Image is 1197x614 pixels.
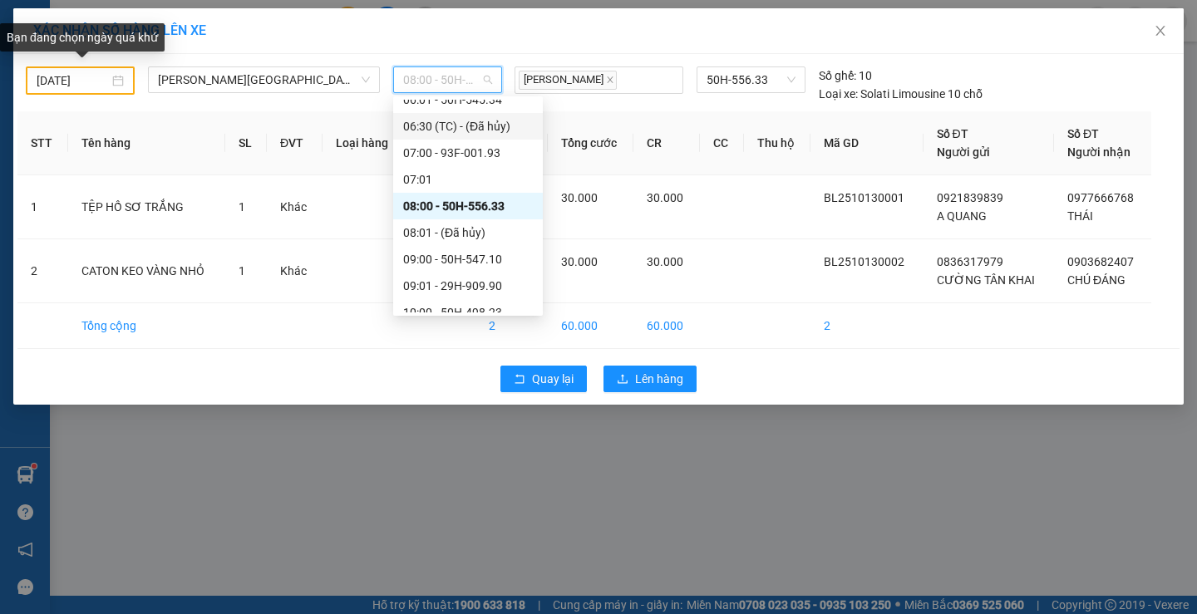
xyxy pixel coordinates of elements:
[17,111,68,175] th: STT
[1067,273,1126,287] span: CHÚ ĐÁNG
[68,239,225,303] td: CATON KEO VÀNG NHỎ
[267,239,323,303] td: Khác
[17,175,68,239] td: 1
[937,273,1035,287] span: CƯỜNG TÂN KHAI
[514,373,525,386] span: rollback
[14,54,118,94] div: CƯỜNG TÂN KHAI
[937,255,1003,268] span: 0836317979
[606,76,614,84] span: close
[403,170,533,189] div: 07:01
[819,85,858,103] span: Loại xe:
[647,255,683,268] span: 30.000
[633,111,700,175] th: CR
[810,111,923,175] th: Mã GD
[403,277,533,295] div: 09:01 - 29H-909.90
[500,366,587,392] button: rollbackQuay lại
[403,250,533,268] div: 09:00 - 50H-547.10
[68,303,225,349] td: Tổng cộng
[403,197,533,215] div: 08:00 - 50H-556.33
[17,239,68,303] td: 2
[819,85,983,103] div: Solati Limousine 10 chỗ
[561,255,598,268] span: 30.000
[647,191,683,204] span: 30.000
[403,67,492,92] span: 08:00 - 50H-556.33
[937,209,987,223] span: A QUANG
[239,264,245,278] span: 1
[323,111,406,175] th: Loại hàng
[361,75,371,85] span: down
[519,71,617,90] span: [PERSON_NAME]
[1067,127,1099,140] span: Số ĐT
[532,370,574,388] span: Quay lại
[633,303,700,349] td: 60.000
[744,111,811,175] th: Thu hộ
[1137,8,1184,55] button: Close
[1067,191,1134,204] span: 0977666768
[561,191,598,204] span: 30.000
[937,145,990,159] span: Người gửi
[158,67,370,92] span: Lộc Ninh - Hồ Chí Minh
[130,16,170,33] span: Nhận:
[937,127,968,140] span: Số ĐT
[130,14,243,54] div: VP Quận 5
[819,66,856,85] span: Số ghế:
[14,16,40,33] span: Gửi:
[1067,145,1130,159] span: Người nhận
[267,111,323,175] th: ĐVT
[1067,255,1134,268] span: 0903682407
[403,223,533,242] div: 08:01 - (Đã hủy)
[475,303,548,349] td: 2
[824,191,904,204] span: BL2510130001
[68,111,225,175] th: Tên hàng
[548,303,634,349] td: 60.000
[33,22,206,38] span: XÁC NHẬN SỐ HÀNG LÊN XE
[130,54,243,74] div: CHÚ ĐÁNG
[267,175,323,239] td: Khác
[239,200,245,214] span: 1
[14,14,118,54] div: VP Bình Long
[403,303,533,322] div: 10:00 - 50H-498.23
[225,111,267,175] th: SL
[700,111,743,175] th: CC
[824,255,904,268] span: BL2510130002
[810,303,923,349] td: 2
[635,370,683,388] span: Lên hàng
[68,175,225,239] td: TỆP HỒ SƠ TRẮNG
[707,67,795,92] span: 50H-556.33
[1067,209,1093,223] span: THÁI
[37,71,109,90] input: 12/10/2025
[403,117,533,135] div: 06:30 (TC) - (Đã hủy)
[403,144,533,162] div: 07:00 - 93F-001.93
[937,191,1003,204] span: 0921839839
[403,91,533,109] div: 06:01 - 50H-545.34
[603,366,697,392] button: uploadLên hàng
[617,373,628,386] span: upload
[1154,24,1167,37] span: close
[819,66,872,85] div: 10
[548,111,634,175] th: Tổng cước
